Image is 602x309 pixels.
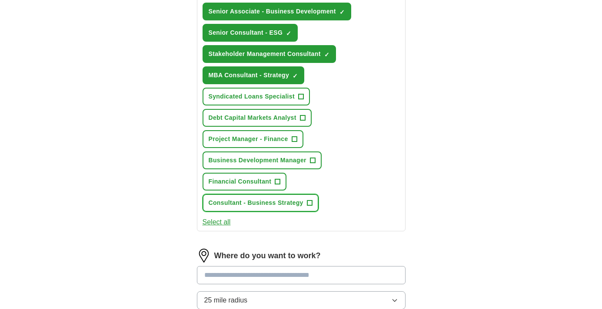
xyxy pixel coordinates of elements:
button: Debt Capital Markets Analyst [203,109,312,127]
button: Select all [203,217,231,227]
span: Senior Associate - Business Development [209,7,336,16]
img: location.png [197,249,211,263]
span: Debt Capital Markets Analyst [209,113,296,122]
span: 25 mile radius [204,295,248,306]
button: Financial Consultant [203,173,287,191]
span: MBA Consultant - Strategy [209,71,289,80]
span: Stakeholder Management Consultant [209,49,321,59]
span: Consultant - Business Strategy [209,198,303,207]
span: Financial Consultant [209,177,272,186]
button: Project Manager - Finance [203,130,303,148]
span: ✓ [324,51,329,58]
span: Senior Consultant - ESG [209,28,283,37]
button: Stakeholder Management Consultant✓ [203,45,336,63]
label: Where do you want to work? [214,250,321,262]
button: Senior Consultant - ESG✓ [203,24,298,42]
button: Business Development Manager [203,151,322,169]
span: ✓ [293,72,298,79]
span: ✓ [286,30,291,37]
span: Syndicated Loans Specialist [209,92,295,101]
span: Project Manager - Finance [209,135,288,144]
button: Senior Associate - Business Development✓ [203,3,351,20]
span: Business Development Manager [209,156,306,165]
button: MBA Consultant - Strategy✓ [203,66,305,84]
span: ✓ [339,9,345,16]
button: Syndicated Loans Specialist [203,88,310,105]
button: Consultant - Business Strategy [203,194,319,212]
